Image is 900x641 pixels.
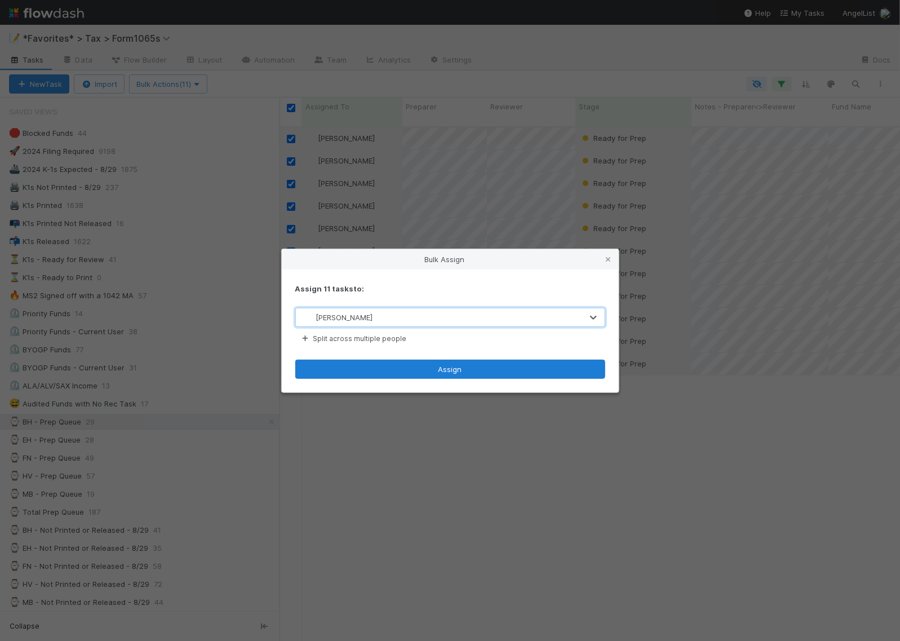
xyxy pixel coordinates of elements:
div: Bulk Assign [282,249,619,269]
img: avatar_711f55b7-5a46-40da-996f-bc93b6b86381.png [302,312,313,323]
div: Assign 11 tasks to: [295,283,605,294]
span: [PERSON_NAME] [316,312,373,321]
button: Assign [295,360,605,379]
button: Split across multiple people [295,331,411,346]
